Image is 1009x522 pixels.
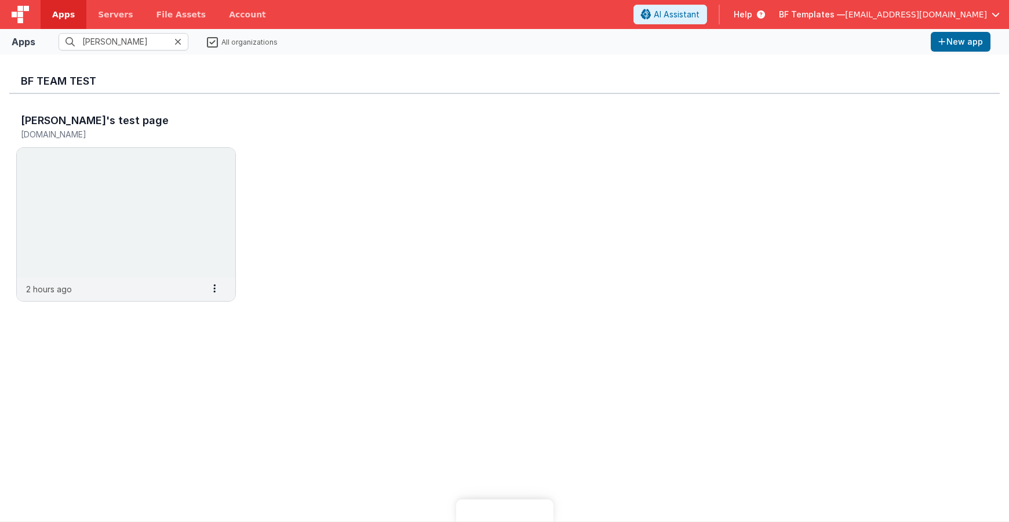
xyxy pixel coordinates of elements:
[21,75,988,87] h3: BF Team Test
[734,9,752,20] span: Help
[52,9,75,20] span: Apps
[845,9,987,20] span: [EMAIL_ADDRESS][DOMAIN_NAME]
[654,9,700,20] span: AI Assistant
[21,115,169,126] h3: [PERSON_NAME]'s test page
[156,9,206,20] span: File Assets
[59,33,188,50] input: Search apps
[633,5,707,24] button: AI Assistant
[21,130,207,139] h5: [DOMAIN_NAME]
[931,32,990,52] button: New app
[779,9,845,20] span: BF Templates —
[26,283,72,295] p: 2 hours ago
[98,9,133,20] span: Servers
[12,35,35,49] div: Apps
[207,36,278,47] label: All organizations
[779,9,1000,20] button: BF Templates — [EMAIL_ADDRESS][DOMAIN_NAME]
